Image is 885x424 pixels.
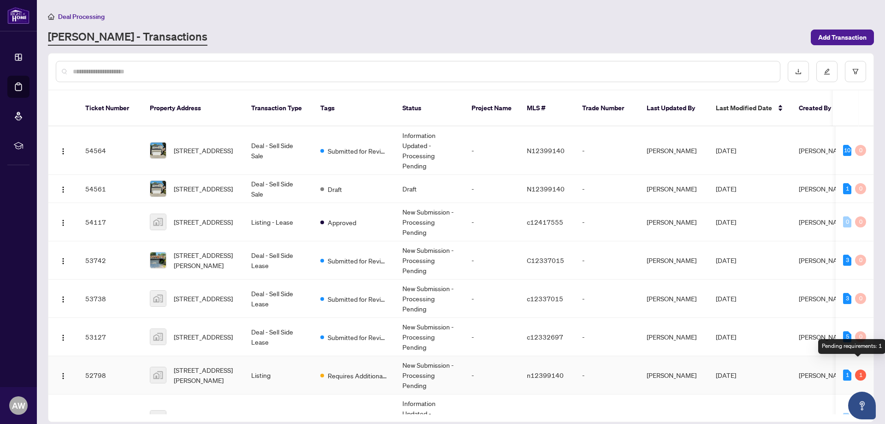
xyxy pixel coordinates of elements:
[519,90,575,126] th: MLS #
[56,215,71,229] button: Logo
[59,257,67,265] img: Logo
[575,318,639,356] td: -
[852,68,859,75] span: filter
[716,185,736,193] span: [DATE]
[639,90,708,126] th: Last Updated By
[464,356,519,394] td: -
[527,146,565,155] span: N12399140
[855,255,866,266] div: 0
[788,61,809,82] button: download
[799,218,849,226] span: [PERSON_NAME]
[56,143,71,158] button: Logo
[328,370,388,381] span: Requires Additional Docs
[464,175,519,203] td: -
[575,126,639,175] td: -
[395,90,464,126] th: Status
[7,7,29,24] img: logo
[244,241,313,280] td: Deal - Sell Side Lease
[843,145,851,156] div: 10
[59,296,67,303] img: Logo
[464,126,519,175] td: -
[527,294,563,303] span: c12337015
[56,368,71,382] button: Logo
[328,332,388,342] span: Submitted for Review
[174,250,236,270] span: [STREET_ADDRESS][PERSON_NAME]
[244,280,313,318] td: Deal - Sell Side Lease
[527,256,564,264] span: C12337015
[575,241,639,280] td: -
[328,146,388,156] span: Submitted for Review
[639,241,708,280] td: [PERSON_NAME]
[395,318,464,356] td: New Submission - Processing Pending
[464,203,519,241] td: -
[824,68,830,75] span: edit
[56,253,71,268] button: Logo
[639,203,708,241] td: [PERSON_NAME]
[818,30,867,45] span: Add Transaction
[48,13,54,20] span: home
[174,332,233,342] span: [STREET_ADDRESS]
[328,256,388,266] span: Submitted for Review
[78,356,142,394] td: 52798
[855,293,866,304] div: 0
[59,219,67,227] img: Logo
[716,256,736,264] span: [DATE]
[708,90,791,126] th: Last Modified Date
[328,217,356,227] span: Approved
[58,12,105,21] span: Deal Processing
[527,218,563,226] span: c12417555
[150,214,166,230] img: thumbnail-img
[59,372,67,380] img: Logo
[395,126,464,175] td: Information Updated - Processing Pending
[716,333,736,341] span: [DATE]
[395,175,464,203] td: Draft
[855,216,866,227] div: 0
[59,148,67,155] img: Logo
[56,291,71,306] button: Logo
[799,146,849,155] span: [PERSON_NAME]
[639,318,708,356] td: [PERSON_NAME]
[575,175,639,203] td: -
[464,280,519,318] td: -
[142,90,244,126] th: Property Address
[464,318,519,356] td: -
[174,145,233,155] span: [STREET_ADDRESS]
[56,181,71,196] button: Logo
[78,241,142,280] td: 53742
[575,203,639,241] td: -
[716,218,736,226] span: [DATE]
[843,413,851,424] div: 0
[816,61,838,82] button: edit
[799,371,849,379] span: [PERSON_NAME]
[59,334,67,341] img: Logo
[244,175,313,203] td: Deal - Sell Side Sale
[855,183,866,194] div: 0
[244,203,313,241] td: Listing - Lease
[716,146,736,155] span: [DATE]
[174,365,236,385] span: [STREET_ADDRESS][PERSON_NAME]
[716,371,736,379] span: [DATE]
[150,367,166,383] img: thumbnail-img
[855,370,866,381] div: 1
[799,256,849,264] span: [PERSON_NAME]
[799,185,849,193] span: [PERSON_NAME]
[78,175,142,203] td: 54561
[78,280,142,318] td: 53738
[843,370,851,381] div: 1
[395,241,464,280] td: New Submission - Processing Pending
[848,392,876,419] button: Open asap
[799,333,849,341] span: [PERSON_NAME]
[791,90,847,126] th: Created By
[843,293,851,304] div: 3
[174,413,233,424] span: [STREET_ADDRESS]
[150,329,166,345] img: thumbnail-img
[464,90,519,126] th: Project Name
[527,371,564,379] span: n12399140
[639,175,708,203] td: [PERSON_NAME]
[12,399,25,412] span: AW
[174,184,233,194] span: [STREET_ADDRESS]
[575,280,639,318] td: -
[395,203,464,241] td: New Submission - Processing Pending
[78,90,142,126] th: Ticket Number
[313,90,395,126] th: Tags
